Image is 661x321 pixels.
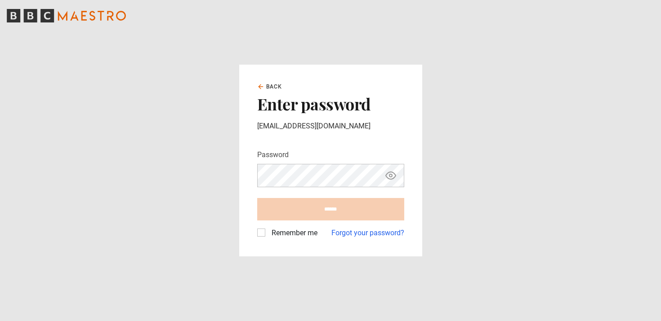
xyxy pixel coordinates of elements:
[7,9,126,22] svg: BBC Maestro
[266,83,282,91] span: Back
[331,228,404,238] a: Forgot your password?
[257,150,289,160] label: Password
[257,121,404,132] p: [EMAIL_ADDRESS][DOMAIN_NAME]
[268,228,317,238] label: Remember me
[257,94,404,113] h2: Enter password
[383,168,398,184] button: Show password
[257,83,282,91] a: Back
